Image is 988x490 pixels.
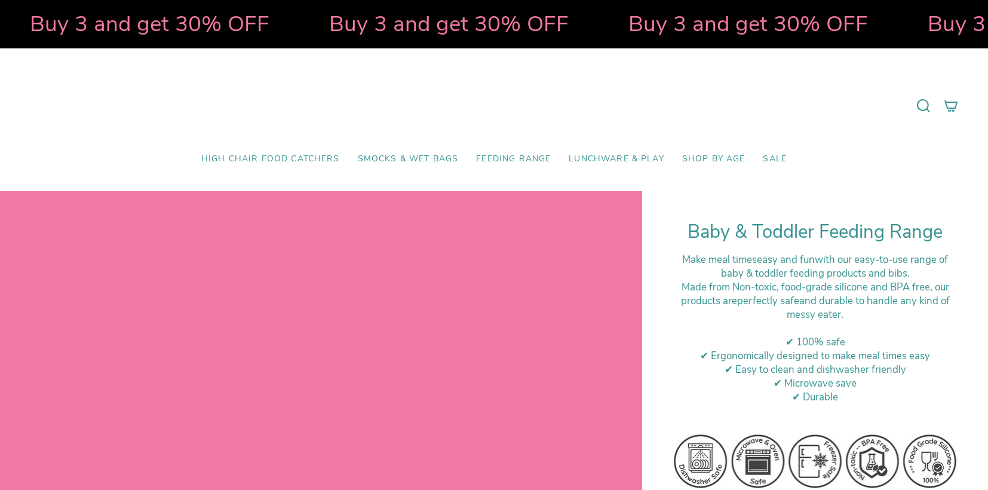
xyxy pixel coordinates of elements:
[27,9,266,39] strong: Buy 3 and get 30% OFF
[672,253,958,280] div: Make meal times with our easy-to-use range of baby & toddler feeding products and bibs.
[560,145,673,173] a: Lunchware & Play
[569,154,664,164] span: Lunchware & Play
[349,145,468,173] a: Smocks & Wet Bags
[326,9,566,39] strong: Buy 3 and get 30% OFF
[672,390,958,404] div: ✔ Durable
[476,154,551,164] span: Feeding Range
[672,280,958,321] div: M
[774,376,857,390] span: ✔ Microwave save
[757,253,815,267] strong: easy and fun
[467,145,560,173] a: Feeding Range
[391,66,597,145] a: Mumma’s Little Helpers
[681,280,950,321] span: ade from Non-toxic, food-grade silicone and BPA free, our products are and durable to handle any ...
[682,154,745,164] span: Shop by Age
[625,9,865,39] strong: Buy 3 and get 30% OFF
[763,154,787,164] span: SALE
[672,349,958,363] div: ✔ Ergonomically designed to make meal times easy
[192,145,349,173] a: High Chair Food Catchers
[754,145,796,173] a: SALE
[201,154,340,164] span: High Chair Food Catchers
[358,154,459,164] span: Smocks & Wet Bags
[737,294,799,308] strong: perfectly safe
[672,363,958,376] div: ✔ Easy to clean and dishwasher friendly
[673,145,754,173] a: Shop by Age
[672,221,958,243] h1: Baby & Toddler Feeding Range
[672,335,958,349] div: ✔ 100% safe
